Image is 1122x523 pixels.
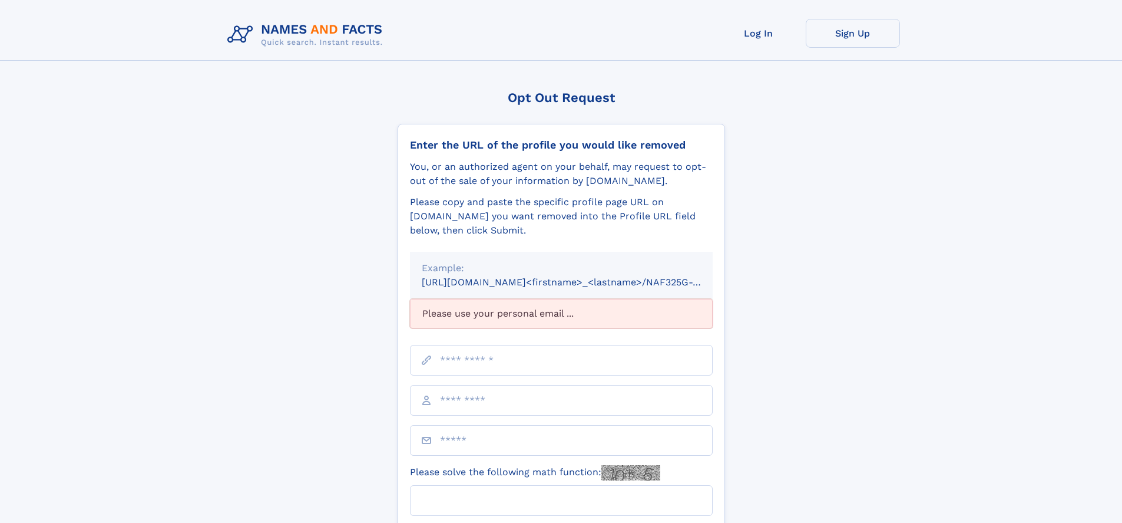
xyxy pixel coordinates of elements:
div: Opt Out Request [398,90,725,105]
div: Please copy and paste the specific profile page URL on [DOMAIN_NAME] you want removed into the Pr... [410,195,713,238]
label: Please solve the following math function: [410,465,660,481]
a: Log In [711,19,806,48]
div: Please use your personal email ... [410,299,713,328]
div: You, or an authorized agent on your behalf, may request to opt-out of the sale of your informatio... [410,160,713,188]
div: Enter the URL of the profile you would like removed [410,139,713,152]
img: Logo Names and Facts [223,19,392,51]
a: Sign Up [806,19,900,48]
small: [URL][DOMAIN_NAME]<firstname>_<lastname>/NAF325G-xxxxxxxx [422,277,735,288]
div: Example: [422,261,701,275]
